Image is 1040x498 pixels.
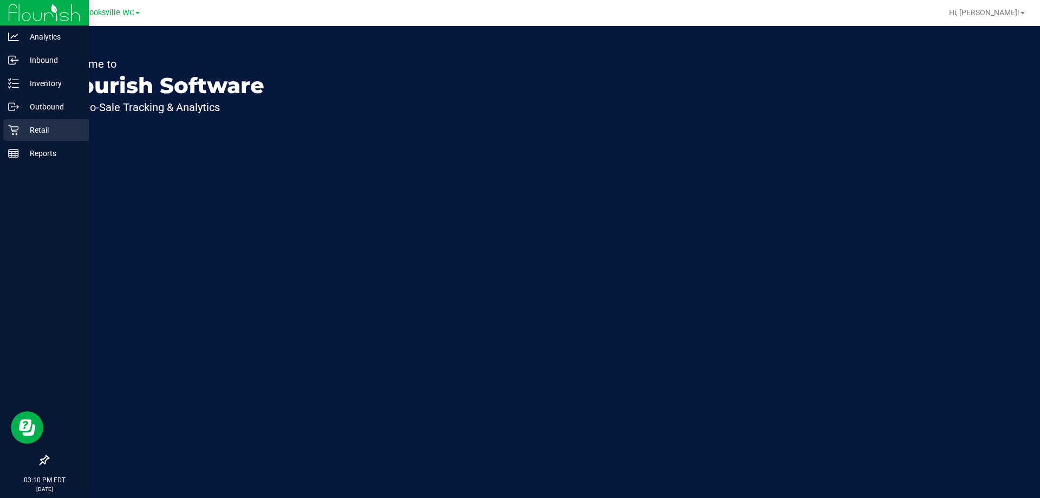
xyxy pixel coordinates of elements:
[82,8,134,17] span: Brooksville WC
[19,30,84,43] p: Analytics
[19,147,84,160] p: Reports
[11,411,43,444] iframe: Resource center
[8,78,19,89] inline-svg: Inventory
[8,101,19,112] inline-svg: Outbound
[19,100,84,113] p: Outbound
[58,75,264,96] p: Flourish Software
[8,125,19,135] inline-svg: Retail
[19,54,84,67] p: Inbound
[5,485,84,493] p: [DATE]
[8,148,19,159] inline-svg: Reports
[8,31,19,42] inline-svg: Analytics
[5,475,84,485] p: 03:10 PM EDT
[58,102,264,113] p: Seed-to-Sale Tracking & Analytics
[949,8,1019,17] span: Hi, [PERSON_NAME]!
[19,77,84,90] p: Inventory
[58,59,264,69] p: Welcome to
[19,124,84,137] p: Retail
[8,55,19,66] inline-svg: Inbound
